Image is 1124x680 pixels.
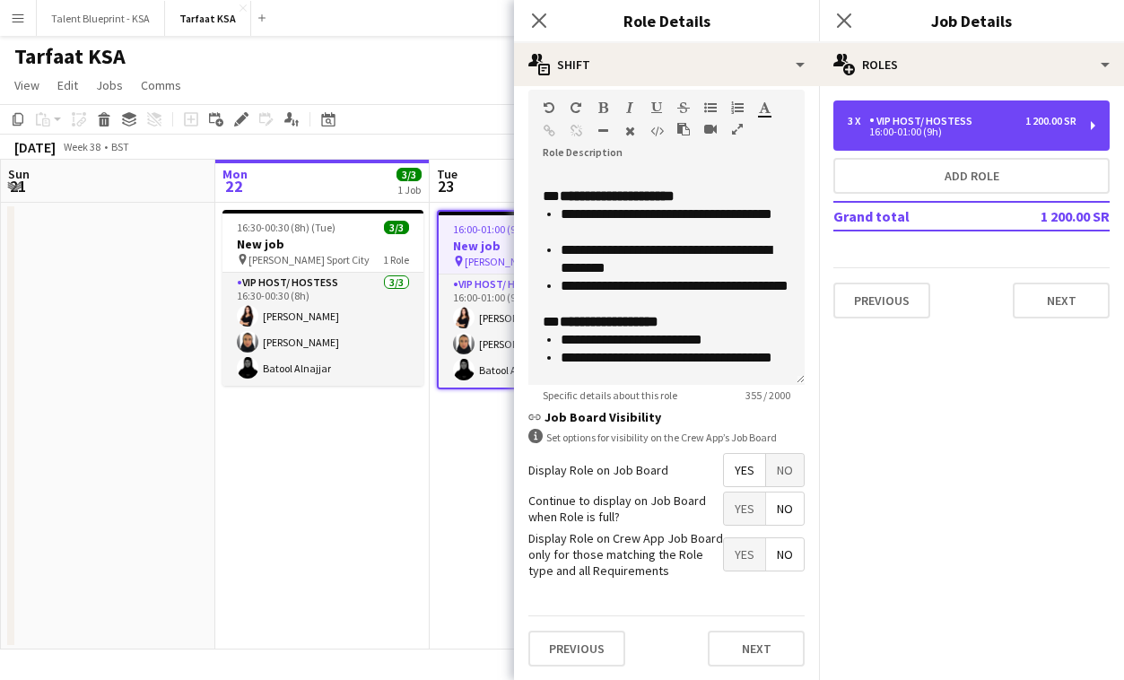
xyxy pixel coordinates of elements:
[37,1,165,36] button: Talent Blueprint - KSA
[528,631,625,667] button: Previous
[397,183,421,196] div: 1 Job
[650,124,663,138] button: HTML Code
[543,100,555,115] button: Undo
[514,9,819,32] h3: Role Details
[704,122,717,136] button: Insert video
[708,631,805,667] button: Next
[677,100,690,115] button: Strikethrough
[220,176,248,196] span: 22
[623,100,636,115] button: Italic
[59,140,104,153] span: Week 38
[528,462,668,478] label: Display Role on Job Board
[848,127,1076,136] div: 16:00-01:00 (9h)
[570,100,582,115] button: Redo
[453,222,554,236] span: 16:00-01:00 (9h) (Wed)
[465,255,586,268] span: [PERSON_NAME] Sport City
[439,238,636,254] h3: New job
[514,43,819,86] div: Shift
[8,166,30,182] span: Sun
[833,202,997,231] td: Grand total
[396,168,422,181] span: 3/3
[597,100,609,115] button: Bold
[434,176,457,196] span: 23
[222,273,423,386] app-card-role: VIP Host/ Hostess3/316:30-00:30 (8h)[PERSON_NAME][PERSON_NAME]Batool Alnajjar
[14,77,39,93] span: View
[758,100,771,115] button: Text Color
[650,100,663,115] button: Underline
[528,409,805,425] h3: Job Board Visibility
[623,124,636,138] button: Clear Formatting
[50,74,85,97] a: Edit
[437,166,457,182] span: Tue
[383,253,409,266] span: 1 Role
[724,454,765,486] span: Yes
[141,77,181,93] span: Comms
[248,253,370,266] span: [PERSON_NAME] Sport City
[528,388,692,402] span: Specific details about this role
[1013,283,1110,318] button: Next
[677,122,690,136] button: Paste as plain text
[819,43,1124,86] div: Roles
[1025,115,1076,127] div: 1 200.00 SR
[222,236,423,252] h3: New job
[437,210,638,389] app-job-card: 16:00-01:00 (9h) (Wed)3/3New job [PERSON_NAME] Sport City1 RoleVIP Host/ Hostess3/316:00-01:00 (9...
[237,221,335,234] span: 16:30-00:30 (8h) (Tue)
[833,283,930,318] button: Previous
[766,454,804,486] span: No
[14,138,56,156] div: [DATE]
[5,176,30,196] span: 21
[724,538,765,571] span: Yes
[869,115,980,127] div: VIP Host/ Hostess
[766,538,804,571] span: No
[89,74,130,97] a: Jobs
[134,74,188,97] a: Comms
[528,429,805,446] div: Set options for visibility on the Crew App’s Job Board
[731,388,805,402] span: 355 / 2000
[384,221,409,234] span: 3/3
[819,9,1124,32] h3: Job Details
[731,100,744,115] button: Ordered List
[14,43,126,70] h1: Tarfaat KSA
[57,77,78,93] span: Edit
[96,77,123,93] span: Jobs
[997,202,1110,231] td: 1 200.00 SR
[222,166,248,182] span: Mon
[731,122,744,136] button: Fullscreen
[704,100,717,115] button: Unordered List
[528,493,723,525] label: Continue to display on Job Board when Role is full?
[833,158,1110,194] button: Add role
[7,74,47,97] a: View
[848,115,869,127] div: 3 x
[165,1,251,36] button: Tarfaat KSA
[766,493,804,525] span: No
[528,530,723,580] label: Display Role on Crew App Job Board only for those matching the Role type and all Requirements
[724,493,765,525] span: Yes
[597,124,609,138] button: Horizontal Line
[439,275,636,388] app-card-role: VIP Host/ Hostess3/316:00-01:00 (9h)[PERSON_NAME][PERSON_NAME]Batool Alnajjar
[111,140,129,153] div: BST
[222,210,423,386] app-job-card: 16:30-00:30 (8h) (Tue)3/3New job [PERSON_NAME] Sport City1 RoleVIP Host/ Hostess3/316:30-00:30 (8...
